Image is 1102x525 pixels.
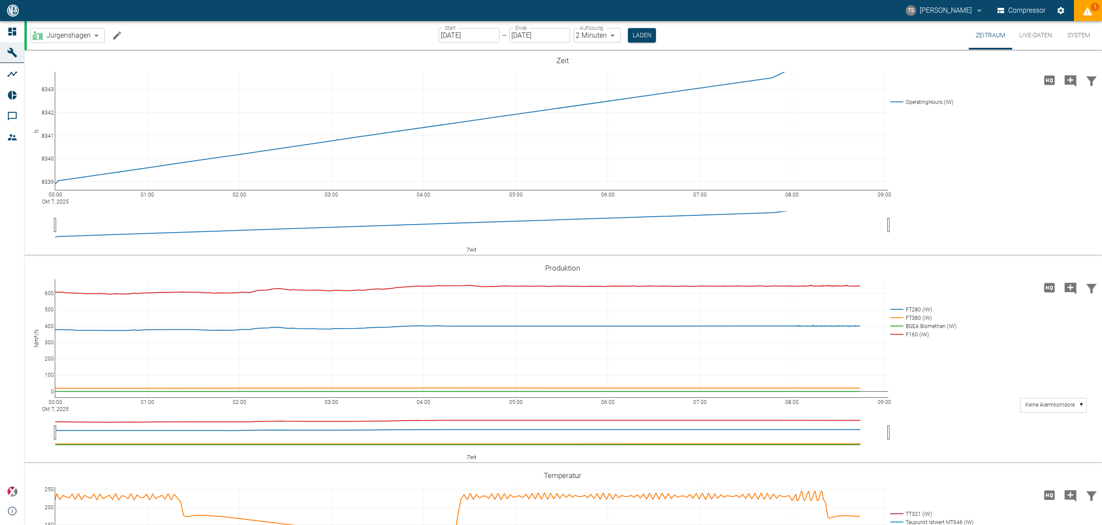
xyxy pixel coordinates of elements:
button: Einstellungen [1053,3,1069,18]
button: Kommentar hinzufügen [1060,484,1081,507]
div: 2 Minuten [574,28,621,43]
button: Kommentar hinzufügen [1060,69,1081,92]
p: – [502,30,507,40]
button: System [1059,21,1098,50]
label: Start [445,24,456,32]
input: DD.MM.YYYY [509,28,570,43]
button: Daten filtern [1081,276,1102,299]
img: logo [6,4,20,16]
img: Xplore Logo [7,486,18,497]
label: Auflösung [580,24,603,32]
input: DD.MM.YYYY [439,28,500,43]
button: Zeitraum [969,21,1012,50]
button: Kommentar hinzufügen [1060,276,1081,299]
div: TS [906,5,916,16]
span: Hohe Auflösung [1039,490,1060,499]
button: Compressor [996,3,1048,18]
button: Laden [628,28,656,43]
button: Daten filtern [1081,484,1102,507]
text: Keine Alarmkorridore [1025,402,1075,408]
a: Jürgenshagen [32,30,91,41]
button: Daten filtern [1081,69,1102,92]
label: Ende [515,24,527,32]
span: 1 [1091,3,1099,11]
span: Hohe Auflösung [1039,75,1060,84]
button: timo.streitbuerger@arcanum-energy.de [904,3,985,18]
button: Live-Daten [1012,21,1059,50]
span: Hohe Auflösung [1039,283,1060,291]
button: Machine bearbeiten [108,27,126,44]
span: Jürgenshagen [46,30,91,40]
